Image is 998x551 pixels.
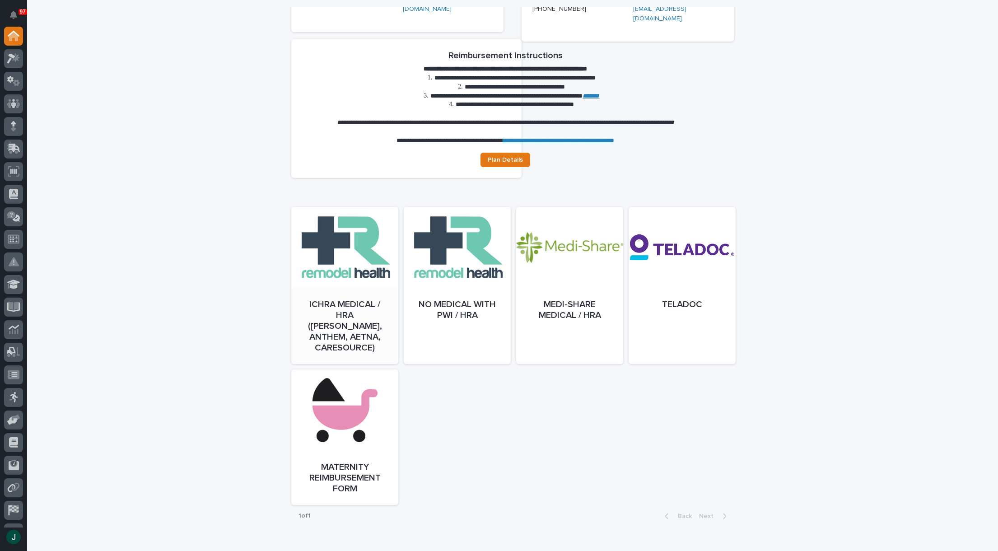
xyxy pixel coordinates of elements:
a: Plan Details [480,153,530,167]
a: No Medical with PWI / HRA [404,207,511,364]
button: users-avatar [4,528,23,546]
a: Maternity Reimbursement Form [291,369,398,505]
button: Notifications [4,5,23,24]
a: ICHRA Medical / HRA ([PERSON_NAME], Anthem, Aetna, CareSource) [291,207,398,364]
p: 97 [20,9,26,15]
button: Next [695,512,734,520]
p: 1 of 1 [291,505,318,527]
span: Back [672,513,692,519]
a: Teladoc [629,207,736,364]
span: Next [699,513,719,519]
div: Notifications97 [11,11,23,25]
button: Back [658,512,695,520]
a: Medi-Share Medical / HRA [516,207,623,364]
span: Plan Details [488,157,523,163]
h2: Reimbursement Instructions [448,50,563,61]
